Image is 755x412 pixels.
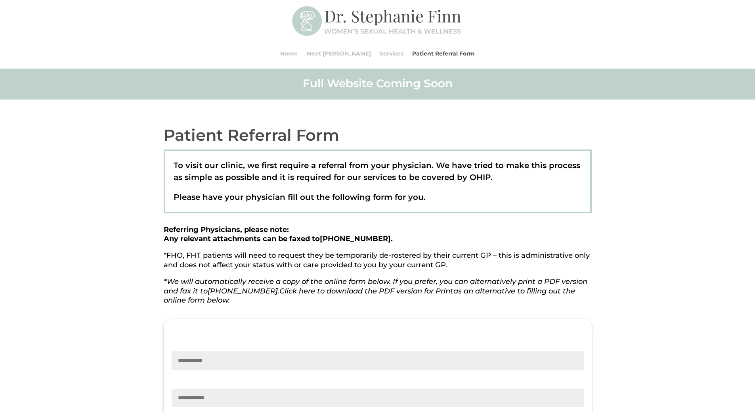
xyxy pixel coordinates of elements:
p: To visit our clinic, we first require a referral from your physician. We have tried to make this ... [174,159,581,191]
a: Click here to download the PDF version for Print [279,287,453,295]
p: *FHO, FHT patients will need to request they be temporarily de-rostered by their current GP – thi... [164,251,592,277]
a: Home [280,38,298,69]
span: [PHONE_NUMBER] [208,287,278,295]
a: Patient Referral Form [412,38,475,69]
span: [PHONE_NUMBER] [320,234,391,243]
a: Meet [PERSON_NAME] [306,38,371,69]
strong: Referring Physicians, please note: Any relevant attachments can be faxed to . [164,225,393,243]
h2: Patient Referral Form [164,125,592,149]
em: *We will automatically receive a copy of the online form below. If you prefer, you can alternativ... [164,277,587,305]
p: Please have your physician fill out the following form for you. [174,191,581,203]
a: Services [380,38,403,69]
h2: Full Website Coming Soon [164,76,592,94]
